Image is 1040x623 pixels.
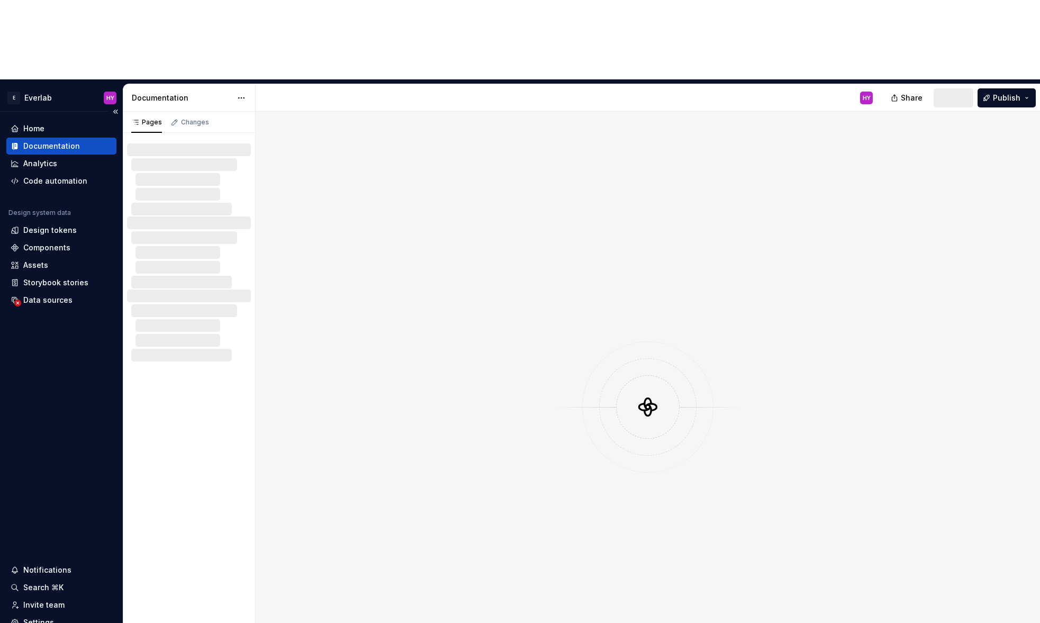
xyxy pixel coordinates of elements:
[993,93,1020,103] span: Publish
[6,257,116,274] a: Assets
[2,86,121,109] button: EEverlabHY
[901,93,923,103] span: Share
[108,104,123,119] button: Collapse sidebar
[23,582,64,593] div: Search ⌘K
[978,88,1036,107] button: Publish
[23,123,44,134] div: Home
[885,88,929,107] button: Share
[181,118,209,127] div: Changes
[131,118,162,127] div: Pages
[23,565,71,575] div: Notifications
[6,173,116,189] a: Code automation
[6,222,116,239] a: Design tokens
[23,242,70,253] div: Components
[6,120,116,137] a: Home
[23,600,65,610] div: Invite team
[23,158,57,169] div: Analytics
[23,260,48,270] div: Assets
[106,94,114,102] div: HY
[863,94,871,102] div: HY
[7,92,20,104] div: E
[6,155,116,172] a: Analytics
[6,579,116,596] button: Search ⌘K
[6,562,116,579] button: Notifications
[23,141,80,151] div: Documentation
[23,176,87,186] div: Code automation
[132,93,232,103] div: Documentation
[6,138,116,155] a: Documentation
[6,274,116,291] a: Storybook stories
[6,597,116,613] a: Invite team
[24,93,52,103] div: Everlab
[23,295,73,305] div: Data sources
[23,225,77,236] div: Design tokens
[6,239,116,256] a: Components
[6,292,116,309] a: Data sources
[23,277,88,288] div: Storybook stories
[8,209,71,217] div: Design system data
